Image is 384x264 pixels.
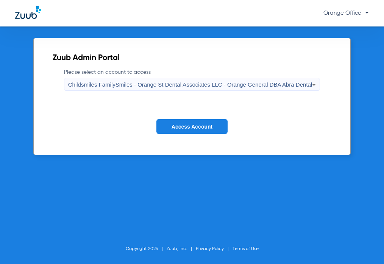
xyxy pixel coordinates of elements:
[233,247,259,251] a: Terms of Use
[15,6,41,19] img: Zuub Logo
[64,68,320,91] label: Please select an account to access
[126,245,167,253] li: Copyright 2025
[156,119,228,134] button: Access Account
[196,247,224,251] a: Privacy Policy
[323,10,369,16] span: Orange Office
[68,81,312,88] span: Childsmiles FamilySmiles - Orange St Dental Associates LLC - Orange General DBA Abra Dental
[53,54,331,62] h2: Zuub Admin Portal
[167,245,196,253] li: Zuub, Inc.
[172,124,212,130] span: Access Account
